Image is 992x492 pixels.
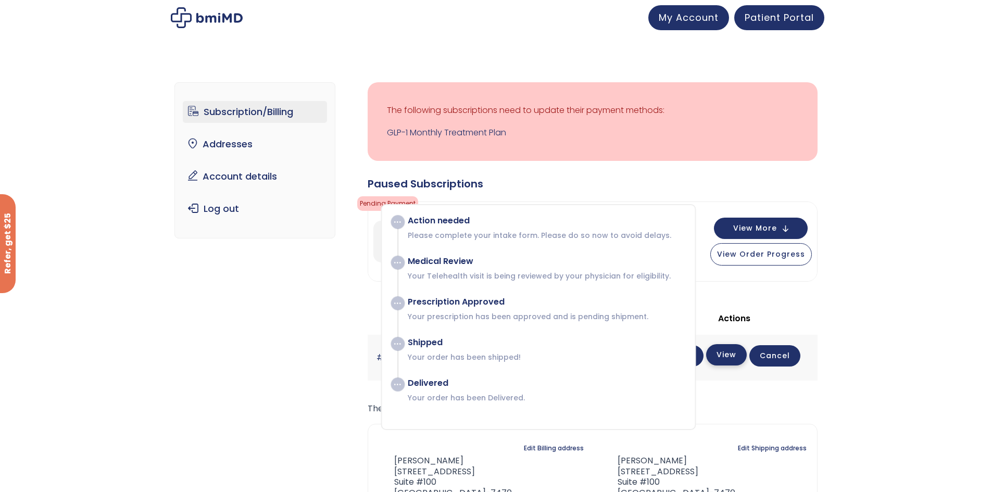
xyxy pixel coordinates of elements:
[183,101,327,123] a: Subscription/Billing
[408,393,684,403] p: Your order has been Delivered.
[524,441,584,456] a: Edit Billing address
[408,216,684,226] div: Action needed
[745,11,814,24] span: Patient Portal
[714,218,808,239] button: View More
[710,243,812,266] button: View Order Progress
[408,337,684,348] div: Shipped
[659,11,719,24] span: My Account
[387,103,798,118] p: The following subscriptions need to update their payment methods:
[408,352,684,362] p: Your order has been shipped!
[171,7,243,28] img: My account
[749,345,800,367] a: Cancel
[706,344,747,365] a: View
[718,312,750,324] span: Actions
[717,249,805,259] span: View Order Progress
[733,225,777,232] span: View More
[387,125,798,140] a: GLP-1 Monthly Treatment Plan
[408,311,684,322] p: Your prescription has been approved and is pending shipment.
[408,297,684,307] div: Prescription Approved
[648,5,729,30] a: My Account
[408,271,684,281] p: Your Telehealth visit is being reviewed by your physician for eligibility.
[738,441,807,456] a: Edit Shipping address
[408,230,684,241] p: Please complete your intake form. Please do so now to avoid delays.
[734,5,824,30] a: Patient Portal
[174,82,335,238] nav: Account pages
[357,196,418,211] span: Pending Payment
[368,176,818,191] div: Paused Subscriptions
[408,378,684,388] div: Delivered
[183,198,327,220] a: Log out
[183,133,327,155] a: Addresses
[183,166,327,187] a: Account details
[368,401,818,416] p: The following addresses will be used on the checkout page by default.
[376,351,417,363] a: #1925284
[373,221,415,262] img: GLP-1 Monthly Treatment Plan
[408,256,684,267] div: Medical Review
